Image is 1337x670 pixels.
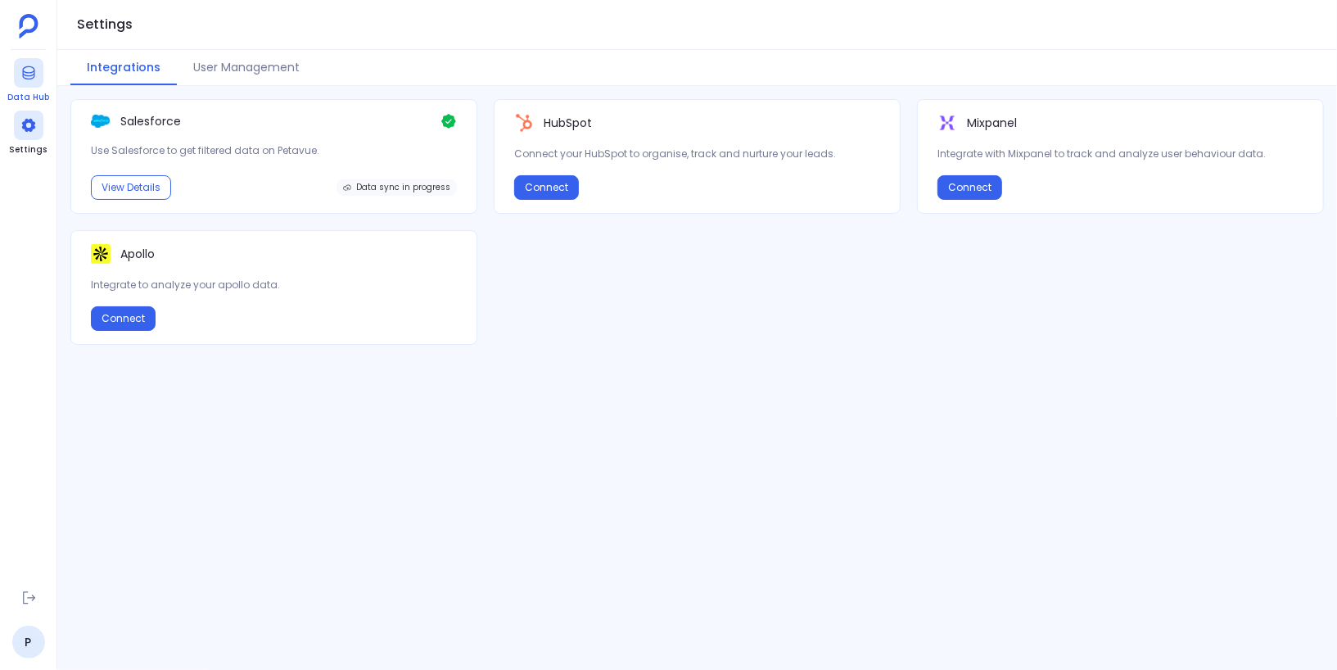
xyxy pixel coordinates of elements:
[514,175,579,200] button: Connect
[120,113,181,129] p: Salesforce
[7,91,49,104] span: Data Hub
[544,115,592,131] p: HubSpot
[10,111,47,156] a: Settings
[77,13,133,36] h1: Settings
[91,175,171,200] button: View Details
[356,183,450,192] span: Data sync in progress
[91,306,156,331] button: Connect
[91,277,457,293] p: Integrate to analyze your apollo data.
[19,14,38,38] img: petavue logo
[937,146,1303,162] p: Integrate with Mixpanel to track and analyze user behaviour data.
[967,115,1017,131] p: Mixpanel
[120,246,155,262] p: Apollo
[7,58,49,104] a: Data Hub
[937,175,1002,200] button: Connect
[514,146,880,162] p: Connect your HubSpot to organise, track and nurture your leads.
[440,113,457,129] img: Check Icon
[12,626,45,659] a: P
[10,143,47,156] span: Settings
[70,50,177,85] button: Integrations
[91,143,457,159] p: Use Salesforce to get filtered data on Petavue.
[177,50,316,85] button: User Management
